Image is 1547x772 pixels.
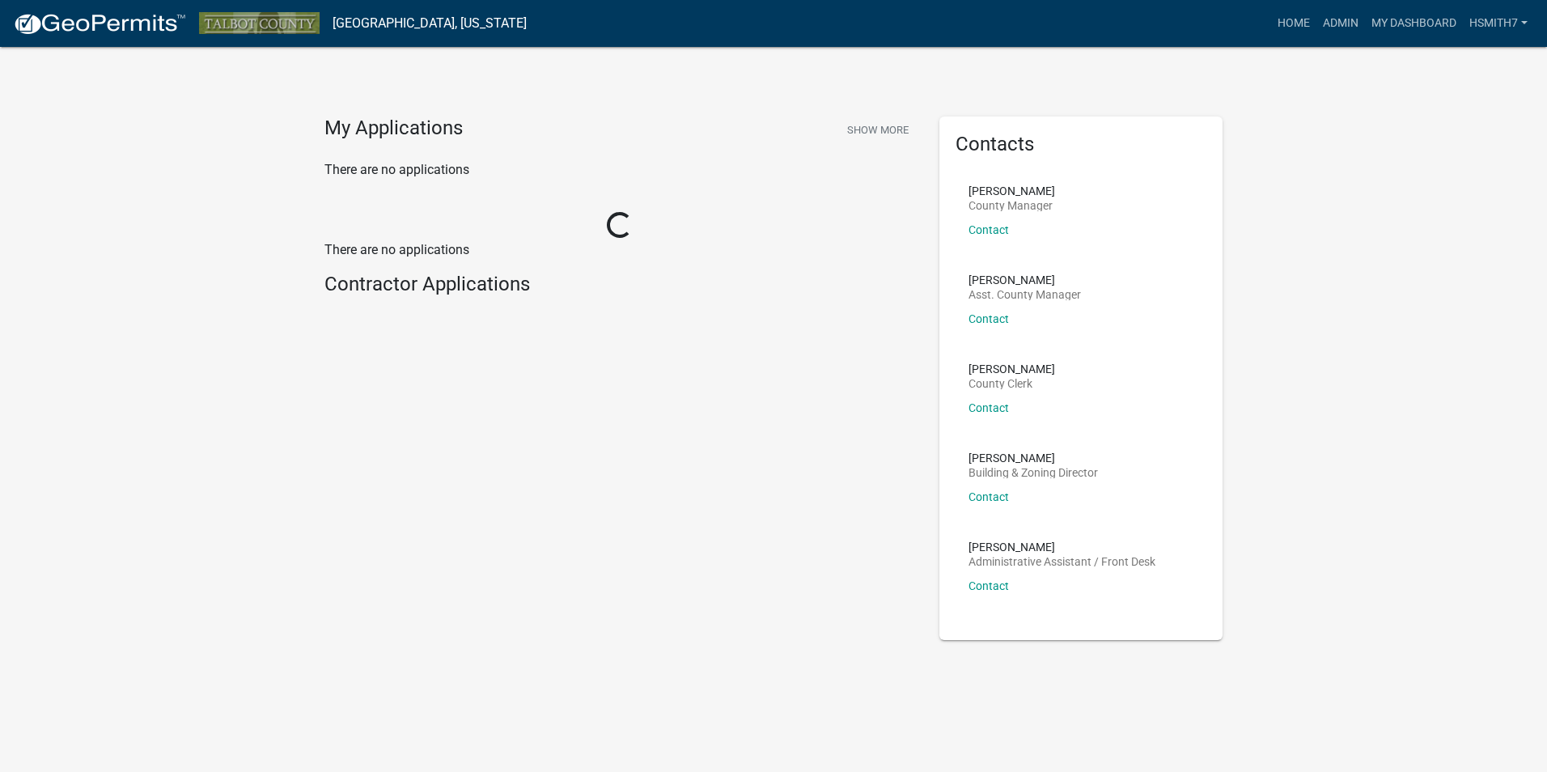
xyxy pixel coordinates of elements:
[1271,8,1316,39] a: Home
[968,312,1009,325] a: Contact
[199,12,320,34] img: Talbot County, Georgia
[968,401,1009,414] a: Contact
[968,289,1081,300] p: Asst. County Manager
[1463,8,1534,39] a: hsmith7
[968,223,1009,236] a: Contact
[968,363,1055,375] p: [PERSON_NAME]
[968,579,1009,592] a: Contact
[968,490,1009,503] a: Contact
[1365,8,1463,39] a: My Dashboard
[968,274,1081,286] p: [PERSON_NAME]
[968,378,1055,389] p: County Clerk
[324,240,915,260] p: There are no applications
[968,541,1155,553] p: [PERSON_NAME]
[968,467,1098,478] p: Building & Zoning Director
[968,185,1055,197] p: [PERSON_NAME]
[324,160,915,180] p: There are no applications
[333,10,527,37] a: [GEOGRAPHIC_DATA], [US_STATE]
[968,200,1055,211] p: County Manager
[841,117,915,143] button: Show More
[324,273,915,296] h4: Contractor Applications
[324,273,915,303] wm-workflow-list-section: Contractor Applications
[968,452,1098,464] p: [PERSON_NAME]
[324,117,463,141] h4: My Applications
[956,133,1206,156] h5: Contacts
[1316,8,1365,39] a: Admin
[968,556,1155,567] p: Administrative Assistant / Front Desk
